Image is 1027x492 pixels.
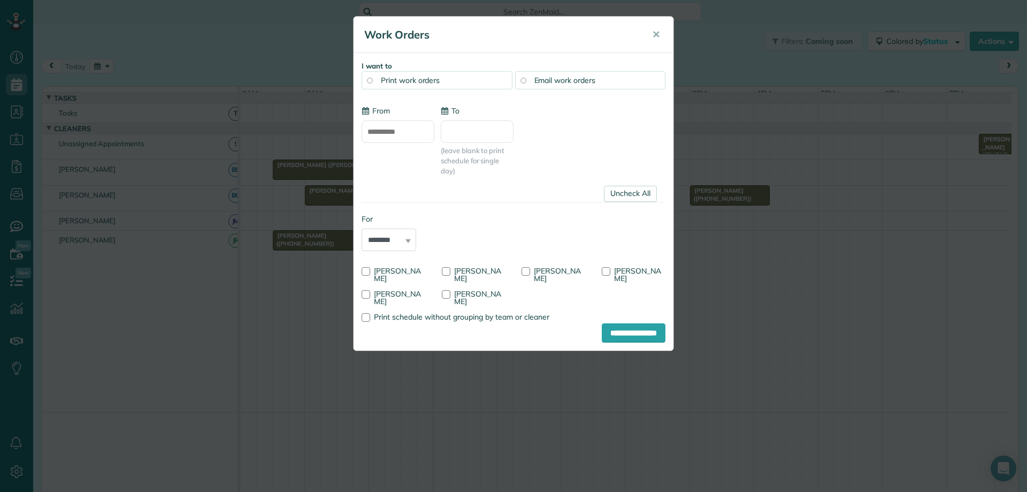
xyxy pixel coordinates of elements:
[614,266,661,283] span: [PERSON_NAME]
[362,214,416,224] label: For
[454,289,501,306] span: [PERSON_NAME]
[367,78,372,83] input: Print work orders
[374,312,549,322] span: Print schedule without grouping by team or cleaner
[362,105,390,116] label: From
[604,186,657,202] a: Uncheck All
[454,266,501,283] span: [PERSON_NAME]
[520,78,526,83] input: Email work orders
[652,28,660,41] span: ✕
[374,289,421,306] span: [PERSON_NAME]
[441,105,459,116] label: To
[364,27,637,42] h5: Work Orders
[374,266,421,283] span: [PERSON_NAME]
[362,62,392,70] strong: I want to
[441,146,513,176] span: (leave blank to print schedule for single day)
[534,75,595,85] span: Email work orders
[534,266,581,283] span: [PERSON_NAME]
[381,75,440,85] span: Print work orders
